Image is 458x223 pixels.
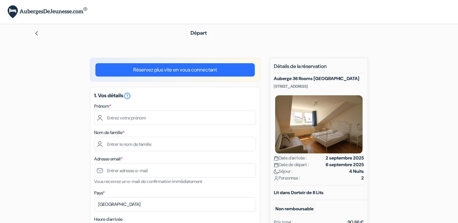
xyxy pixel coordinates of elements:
[274,161,309,168] span: Date de départ :
[94,179,202,184] small: Vous recevrez un e-mail de confirmation immédiatement
[349,168,364,175] strong: 4 Nuits
[274,156,279,161] img: calendar.svg
[94,163,256,178] input: Entrer adresse e-mail
[274,175,300,181] span: Personnes :
[361,175,364,181] strong: 2
[274,76,364,81] h5: Auberge 36 Rooms [GEOGRAPHIC_DATA]
[326,161,364,168] strong: 6 septembre 2025
[94,137,256,151] input: Entrer le nom de famille
[94,103,111,110] label: Prénom
[274,163,279,167] img: calendar.svg
[34,31,39,36] img: left_arrow.svg
[274,204,315,214] small: Non remboursable
[94,111,256,125] input: Entrez votre prénom
[274,155,307,161] span: Date d'arrivée :
[94,129,124,136] label: Nom de famille
[274,169,279,174] img: moon.svg
[123,92,131,100] i: error_outline
[274,168,293,175] span: Séjour :
[94,92,256,100] h5: 1. Vos détails
[94,156,122,162] label: Adresse email
[123,92,131,99] a: error_outline
[8,5,87,18] img: AubergesDeJeunesse.com
[274,190,323,195] b: Lit dans Dortoir de 8 Lits
[274,84,364,89] p: [STREET_ADDRESS]
[191,30,207,36] span: Départ
[326,155,364,161] strong: 2 septembre 2025
[274,63,364,73] h5: Détails de la réservation
[95,63,255,77] a: Réservez plus vite en vous connectant
[94,216,122,223] label: Heure d'arrivée
[274,176,279,181] img: user_icon.svg
[94,190,105,196] label: Pays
